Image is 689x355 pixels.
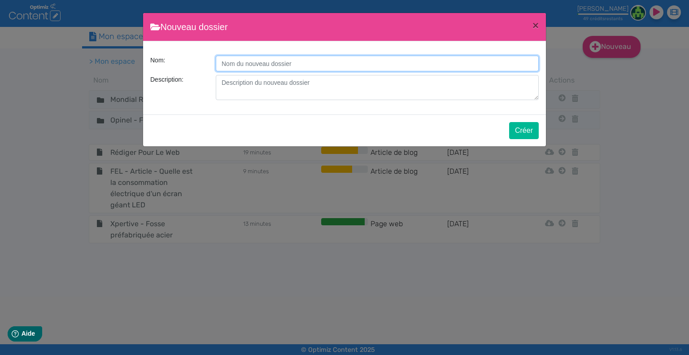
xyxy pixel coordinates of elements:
[509,122,539,139] button: Créer
[216,56,539,71] input: Nom du nouveau dossier
[46,7,59,14] span: Aide
[150,20,228,34] h5: Nouveau dossier
[532,19,539,31] span: ×
[150,56,165,65] label: Nom:
[525,13,546,38] button: Close
[150,75,183,84] label: Description:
